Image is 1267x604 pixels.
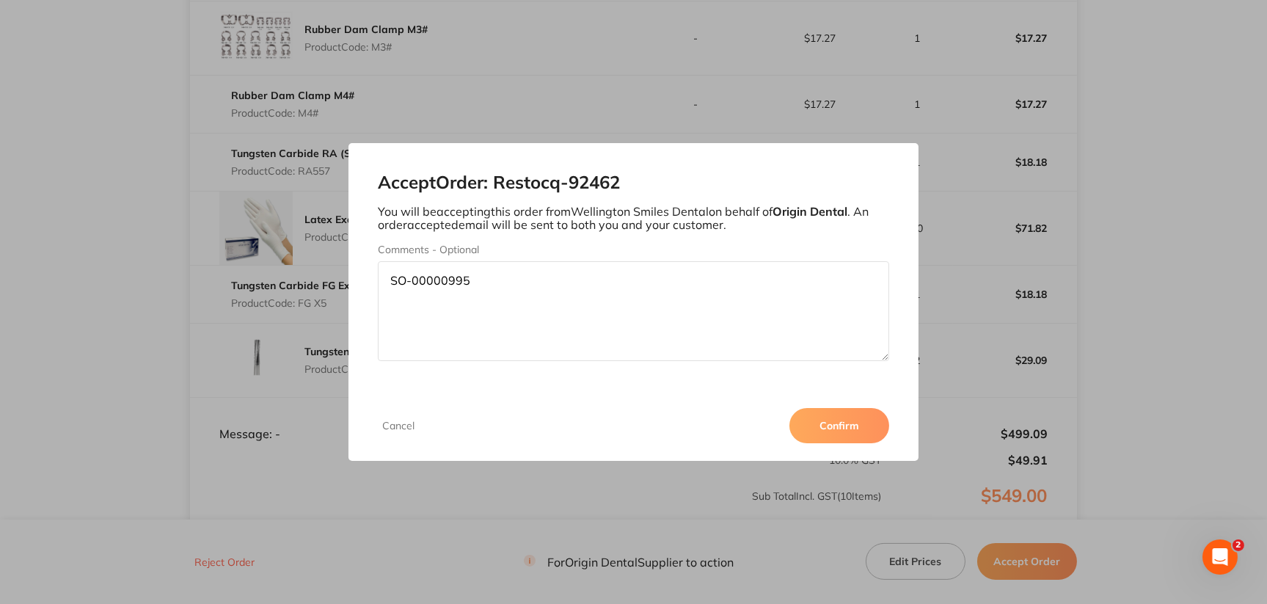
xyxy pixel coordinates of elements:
button: Confirm [789,408,889,443]
h2: Accept Order: Restocq- 92462 [378,172,889,193]
span: 2 [1233,539,1244,551]
textarea: SO-00000995 [378,261,889,361]
b: Origin Dental [773,204,847,219]
p: You will be accepting this order from Wellington Smiles Dental on behalf of . An order accepted e... [378,205,889,232]
button: Cancel [378,419,419,432]
iframe: Intercom live chat [1202,539,1238,575]
label: Comments - Optional [378,244,889,255]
